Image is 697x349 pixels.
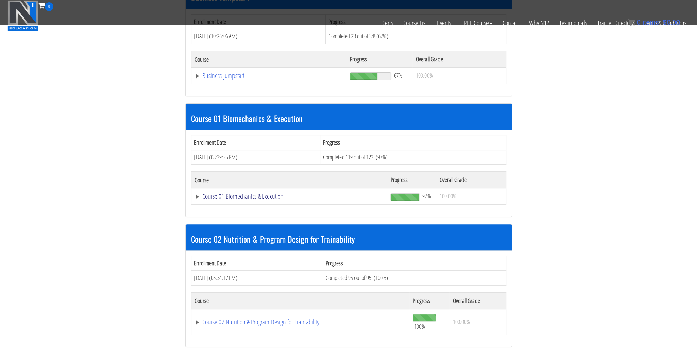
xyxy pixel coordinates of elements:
a: Contact [497,11,524,35]
span: 0 [637,19,640,26]
h3: Course 02 Nutrition & Program Design for Trainability [191,234,506,243]
span: 97% [422,192,431,200]
th: Progress [387,172,436,188]
a: Terms & Conditions [639,11,692,35]
span: $ [663,19,666,26]
a: Business Jumpstart [195,72,344,79]
a: Why N1? [524,11,554,35]
td: 100.00% [412,68,506,84]
span: items: [642,19,661,26]
a: Course List [398,11,432,35]
td: 100.00% [436,188,506,205]
th: Progress [320,135,506,150]
a: Testimonials [554,11,592,35]
img: n1-education [7,0,38,31]
a: FREE Course [456,11,497,35]
td: [DATE] (06:34:17 PM) [191,271,323,286]
bdi: 0.00 [663,19,680,26]
th: Course [191,51,347,68]
th: Course [191,292,409,309]
a: 0 [38,1,53,10]
span: 0 [45,2,53,11]
a: Course 02 Nutrition & Program Design for Trainability [195,318,406,325]
a: Certs [377,11,398,35]
th: Overall Grade [412,51,506,68]
a: Events [432,11,456,35]
h3: Course 01 Biomechanics & Execution [191,114,506,123]
td: Completed 95 out of 95! (100%) [323,271,506,286]
td: Completed 23 out of 34! (67%) [325,29,506,44]
a: Trainer Directory [592,11,639,35]
td: [DATE] (10:26:06 AM) [191,29,325,44]
th: Progress [409,292,449,309]
th: Progress [347,51,412,68]
th: Progress [323,256,506,271]
a: Course 01 Biomechanics & Execution [195,193,384,200]
th: Enrollment Date [191,256,323,271]
a: 0 items: $0.00 [628,19,680,26]
th: Overall Grade [436,172,506,188]
td: Completed 119 out of 123! (97%) [320,150,506,165]
span: 100% [414,323,425,330]
td: 100.00% [449,309,506,335]
span: 67% [394,72,402,79]
th: Course [191,172,387,188]
img: icon11.png [628,19,635,26]
th: Enrollment Date [191,135,320,150]
th: Overall Grade [449,292,506,309]
td: [DATE] (08:39:25 PM) [191,150,320,165]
